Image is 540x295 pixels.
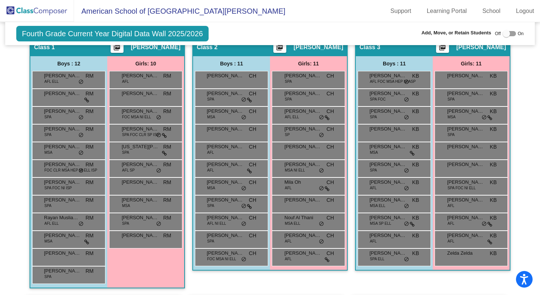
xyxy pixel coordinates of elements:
[327,108,334,115] span: CH
[44,232,81,239] span: [PERSON_NAME]
[122,150,129,155] span: SPA
[44,221,59,226] span: AFL ELL
[85,196,94,204] span: RM
[44,79,59,84] span: AFL ELL
[241,203,246,209] span: do_not_disturb_alt
[44,267,81,275] span: [PERSON_NAME]
[207,96,214,102] span: SPA
[447,214,484,221] span: [PERSON_NAME]
[412,108,419,115] span: KB
[44,203,51,208] span: SPA
[85,267,94,275] span: RM
[85,214,94,222] span: RM
[482,221,487,227] span: do_not_disturb_alt
[122,167,135,173] span: AFL SP
[327,125,334,133] span: CH
[370,167,377,173] span: SPA
[412,250,419,257] span: KB
[404,257,409,262] span: do_not_disturb_alt
[319,239,324,245] span: do_not_disturb_alt
[122,90,159,97] span: [PERSON_NAME]
[370,79,416,84] span: AFL FOC MSA HEP NI ASP
[404,97,409,103] span: do_not_disturb_alt
[404,115,409,121] span: do_not_disturb_alt
[207,196,244,204] span: [PERSON_NAME]
[122,125,159,133] span: [PERSON_NAME]
[448,238,454,244] span: AFL
[490,125,497,133] span: KB
[85,232,94,240] span: RM
[30,56,107,71] div: Boys : 12
[207,179,244,186] span: [PERSON_NAME]
[249,179,256,186] span: CH
[163,161,171,169] span: RM
[447,196,484,204] span: [PERSON_NAME] Lijeron
[436,42,449,53] button: Print Students Details
[197,44,217,51] span: Class 2
[447,143,484,150] span: [PERSON_NAME] [PERSON_NAME]
[448,185,476,191] span: SPA FOC NI ELL
[327,179,334,186] span: CH
[404,203,409,209] span: do_not_disturb_alt
[122,108,159,115] span: [PERSON_NAME]
[284,179,321,186] span: Mila Oh
[122,79,129,84] span: AFL
[249,161,256,169] span: CH
[249,250,256,257] span: CH
[412,232,419,240] span: KB
[421,5,473,17] a: Learning Portal
[241,97,246,103] span: do_not_disturb_alt
[285,114,299,120] span: AFL ELL
[122,161,159,168] span: [PERSON_NAME]
[319,168,324,174] span: do_not_disturb_alt
[510,5,540,17] a: Logout
[370,203,385,208] span: MSA ELL
[412,161,419,169] span: KB
[327,214,334,222] span: CH
[447,72,484,79] span: [PERSON_NAME]
[490,196,497,204] span: KB
[122,221,129,226] span: SPA
[85,161,94,169] span: RM
[412,90,419,98] span: KB
[241,115,246,121] span: do_not_disturb_alt
[285,221,300,226] span: MSA ELL
[249,143,256,151] span: CH
[112,44,121,54] mat-icon: picture_as_pdf
[44,274,51,279] span: SPA
[207,256,236,262] span: FOC MSA NI ELL
[370,221,391,226] span: MSA SP ELL
[369,179,406,186] span: [PERSON_NAME] Ladki
[412,72,419,80] span: KB
[249,72,256,80] span: CH
[370,256,384,262] span: SPA ELL
[44,238,53,244] span: MSA
[319,115,324,121] span: do_not_disturb_alt
[285,238,291,244] span: AFL
[156,168,161,174] span: do_not_disturb_alt
[44,72,81,79] span: [PERSON_NAME]
[249,196,256,204] span: CH
[85,250,94,257] span: RM
[285,96,292,102] span: SPA
[44,214,81,221] span: Rayan Musliam Veetil
[456,44,506,51] span: [PERSON_NAME]
[207,203,214,208] span: SPA
[412,143,419,151] span: KB
[448,114,456,120] span: MSA
[78,115,84,121] span: do_not_disturb_alt
[327,143,334,151] span: CH
[327,250,334,257] span: CH
[85,125,94,133] span: RM
[85,179,94,186] span: RM
[16,26,209,41] span: Fourth Grade Current Year Digital Data Wall 2025/2026
[44,161,81,168] span: [PERSON_NAME]
[85,143,94,151] span: RM
[156,115,161,121] span: do_not_disturb_alt
[207,90,244,97] span: [PERSON_NAME]
[385,5,417,17] a: Support
[284,250,321,257] span: [PERSON_NAME]
[122,72,159,79] span: [PERSON_NAME]
[85,90,94,98] span: RM
[78,221,84,227] span: do_not_disturb_alt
